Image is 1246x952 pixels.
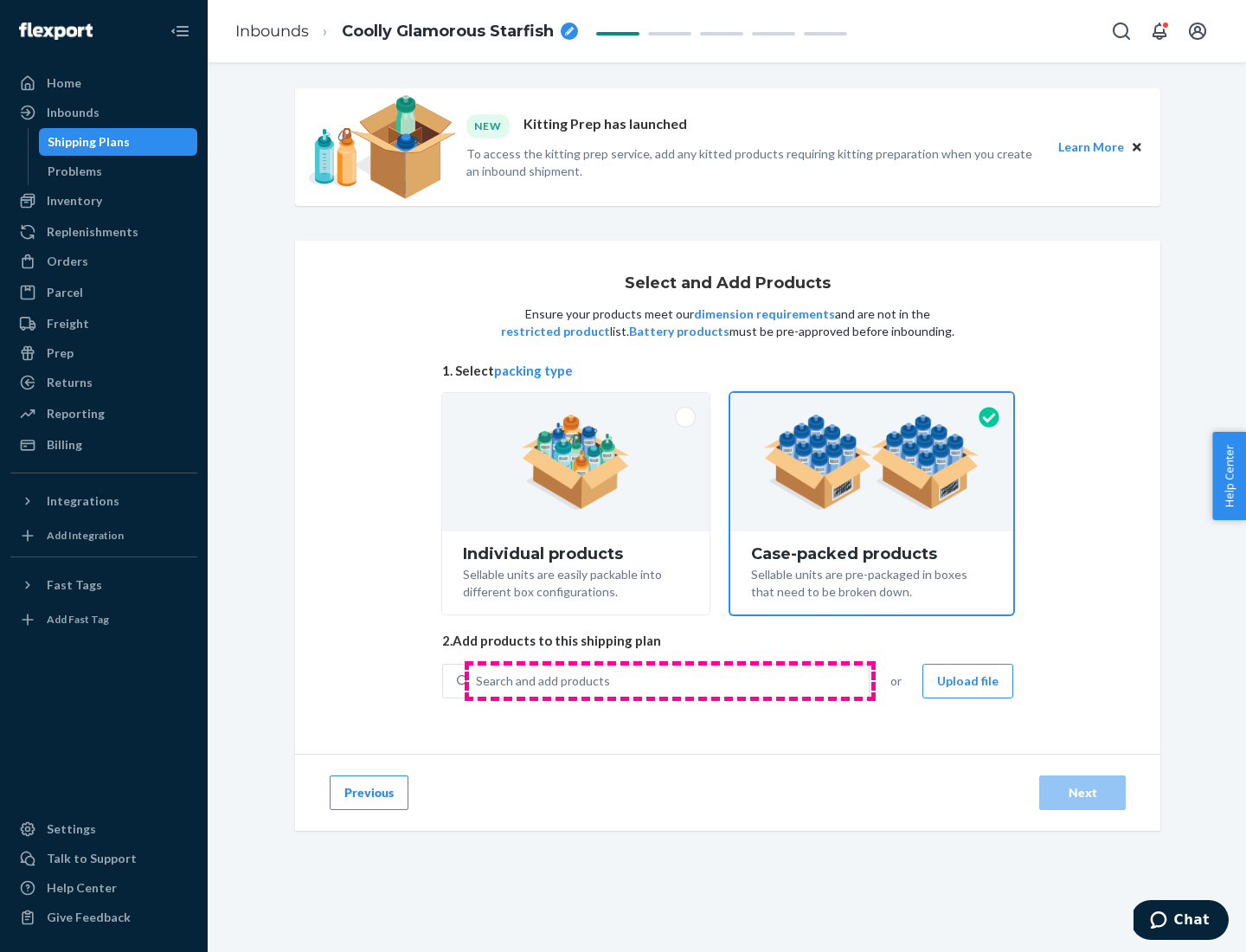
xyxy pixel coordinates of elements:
[10,874,197,902] a: Help Center
[625,275,831,293] h1: Select and Add Products
[342,21,554,43] span: Coolly Glamorous Starfish
[47,879,117,897] div: Help Center
[1104,14,1139,48] button: Open Search Box
[10,904,197,931] button: Give Feedback
[10,815,197,843] a: Settings
[10,310,197,338] a: Freight
[48,133,130,151] div: Shipping Plans
[1039,775,1126,810] button: Next
[10,248,197,275] a: Orders
[47,528,124,543] div: Add Integration
[10,369,197,396] a: Returns
[10,69,197,97] a: Home
[494,362,573,380] button: packing type
[751,545,992,563] div: Case-packed products
[476,672,610,690] div: Search and add products
[47,405,105,422] div: Reporting
[10,522,197,550] a: Add Integration
[47,284,83,301] div: Parcel
[10,218,197,246] a: Replenishments
[523,114,687,138] p: Kitting Prep has launched
[47,253,88,270] div: Orders
[47,909,131,926] div: Give Feedback
[1212,432,1246,520] button: Help Center
[47,74,81,92] div: Home
[463,563,689,601] div: Sellable units are easily packable into different box configurations.
[522,415,630,510] img: individual-pack.facf35554cb0f1810c75b2bd6df2d64e.png
[47,192,102,209] div: Inventory
[10,99,197,126] a: Inbounds
[39,128,198,156] a: Shipping Plans
[47,223,138,241] div: Replenishments
[47,850,137,867] div: Talk to Support
[629,323,729,340] button: Battery products
[47,436,82,453] div: Billing
[694,306,835,323] button: dimension requirements
[501,323,610,340] button: restricted product
[890,672,902,690] span: or
[10,606,197,634] a: Add Fast Tag
[1180,14,1215,48] button: Open account menu
[39,158,198,185] a: Problems
[10,339,197,367] a: Prep
[751,563,992,601] div: Sellable units are pre-packaged in boxes that need to be broken down.
[442,362,1013,380] span: 1. Select
[922,664,1013,698] button: Upload file
[10,571,197,599] button: Fast Tags
[10,279,197,306] a: Parcel
[19,23,93,40] img: Flexport logo
[764,415,979,510] img: case-pack.59cecea509d18c883b923b81aeac6d0b.png
[47,344,74,362] div: Prep
[1127,138,1146,157] button: Close
[10,487,197,515] button: Integrations
[1134,900,1229,943] iframe: Opens a widget where you can chat to one of our agents
[47,576,102,594] div: Fast Tags
[1054,784,1111,801] div: Next
[48,163,102,180] div: Problems
[235,22,309,41] a: Inbounds
[330,775,408,810] button: Previous
[47,315,89,332] div: Freight
[499,306,956,340] p: Ensure your products meet our and are not in the list. must be pre-approved before inbounding.
[163,14,197,48] button: Close Navigation
[10,187,197,215] a: Inventory
[47,612,109,627] div: Add Fast Tag
[442,632,1013,650] span: 2. Add products to this shipping plan
[466,114,510,138] div: NEW
[1058,138,1124,157] button: Learn More
[47,820,96,838] div: Settings
[10,845,197,872] button: Talk to Support
[1142,14,1177,48] button: Open notifications
[466,145,1043,180] p: To access the kitting prep service, add any kitted products requiring kitting preparation when yo...
[47,104,100,121] div: Inbounds
[47,492,119,510] div: Integrations
[10,431,197,459] a: Billing
[47,374,93,391] div: Returns
[222,6,592,57] ol: breadcrumbs
[463,545,689,563] div: Individual products
[10,400,197,428] a: Reporting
